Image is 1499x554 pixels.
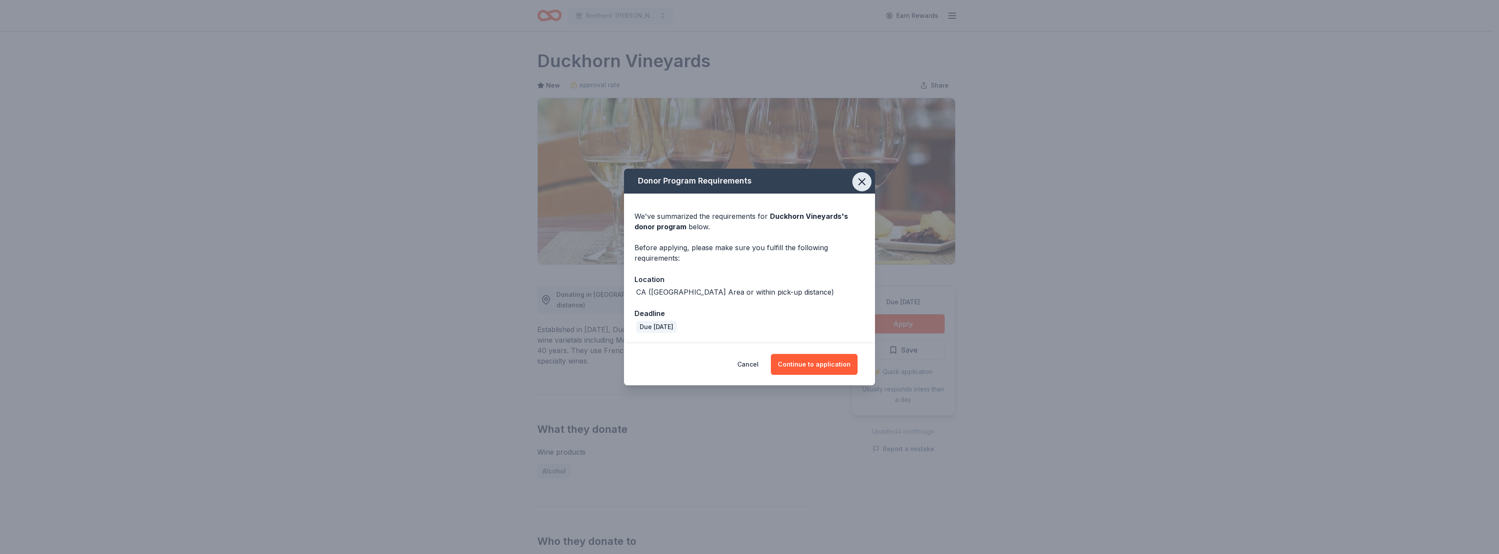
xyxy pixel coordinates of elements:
div: We've summarized the requirements for below. [634,211,865,232]
button: Continue to application [771,354,858,375]
div: Donor Program Requirements [624,169,875,194]
div: Deadline [634,308,865,319]
div: CA ([GEOGRAPHIC_DATA] Area or within pick-up distance) [636,287,834,297]
div: Before applying, please make sure you fulfill the following requirements: [634,242,865,263]
div: Due [DATE] [636,321,677,333]
button: Cancel [737,354,759,375]
div: Location [634,274,865,285]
